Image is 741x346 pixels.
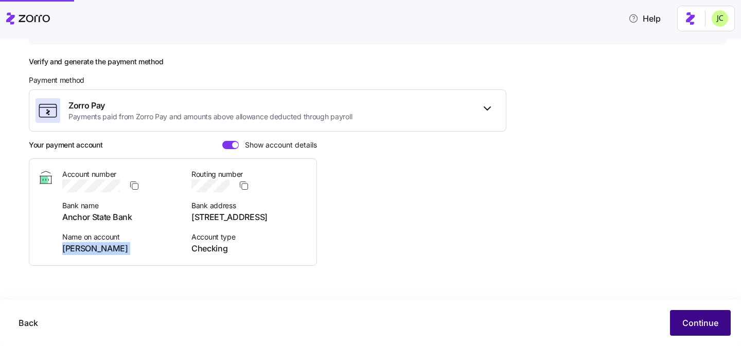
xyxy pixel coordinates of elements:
button: Continue [670,310,731,336]
span: Account number [62,169,179,179]
span: [PERSON_NAME] [62,242,179,255]
button: Back [10,310,46,336]
span: Bank name [62,201,179,211]
span: Bank address [191,201,308,211]
span: Account type [191,232,308,242]
span: Payments paid from Zorro Pay and amounts above allowance deducted through payroll [68,112,352,122]
span: Continue [682,317,718,329]
span: Help [628,12,661,25]
span: Checking [191,242,308,255]
span: Zorro Pay [68,99,352,112]
span: Anchor State Bank [62,211,179,224]
img: 0d5040ea9766abea509702906ec44285 [712,10,728,27]
span: Show account details [239,141,317,149]
h2: Verify and generate the payment method [29,57,506,67]
button: Help [620,8,669,29]
span: Name on account [62,232,179,242]
span: [STREET_ADDRESS] [191,211,308,224]
span: Back [19,317,38,329]
h3: Your payment account [29,140,102,150]
span: Routing number [191,169,308,179]
span: Payment method [29,75,84,85]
